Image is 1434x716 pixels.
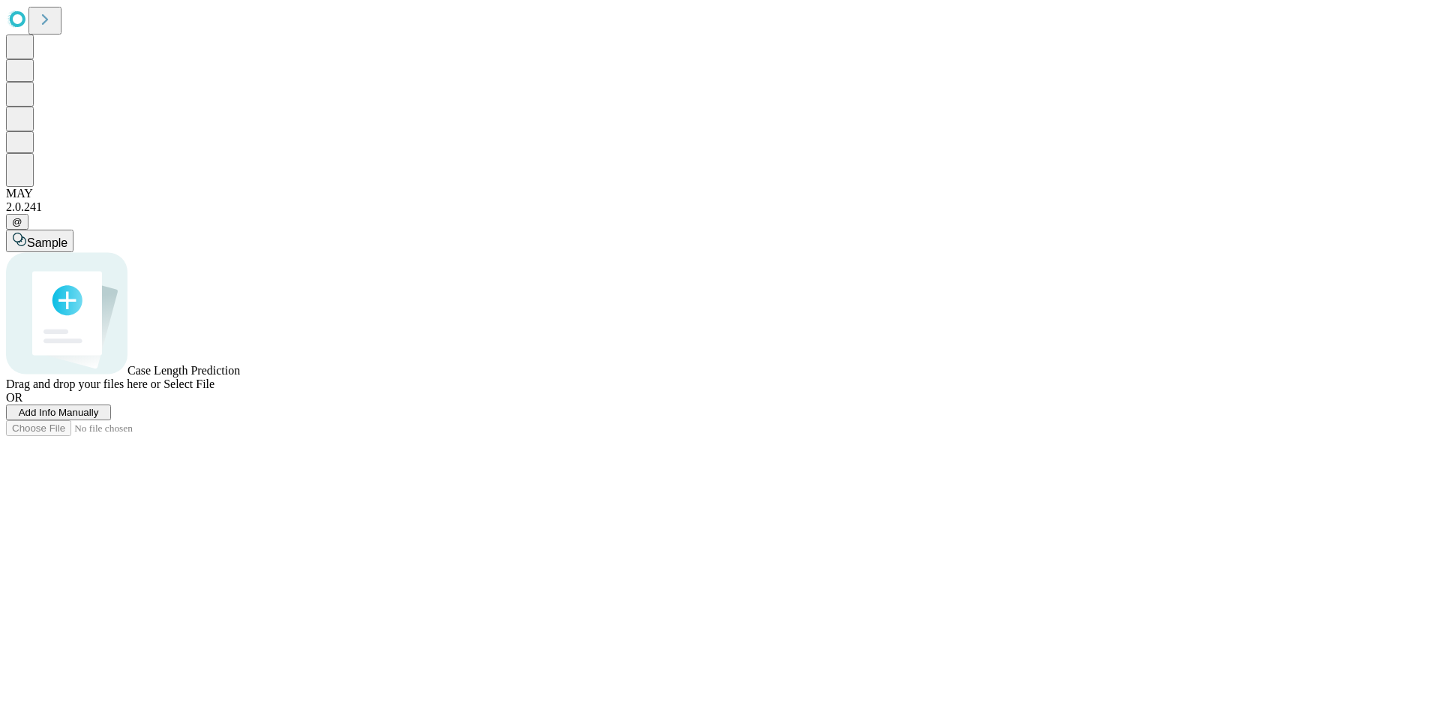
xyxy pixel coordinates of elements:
span: Case Length Prediction [127,364,240,377]
span: @ [12,216,22,227]
button: Add Info Manually [6,405,111,420]
button: Sample [6,230,73,252]
span: Select File [163,378,214,390]
span: OR [6,391,22,404]
div: MAY [6,187,1428,200]
span: Drag and drop your files here or [6,378,160,390]
button: @ [6,214,28,230]
div: 2.0.241 [6,200,1428,214]
span: Add Info Manually [19,407,99,418]
span: Sample [27,236,67,249]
